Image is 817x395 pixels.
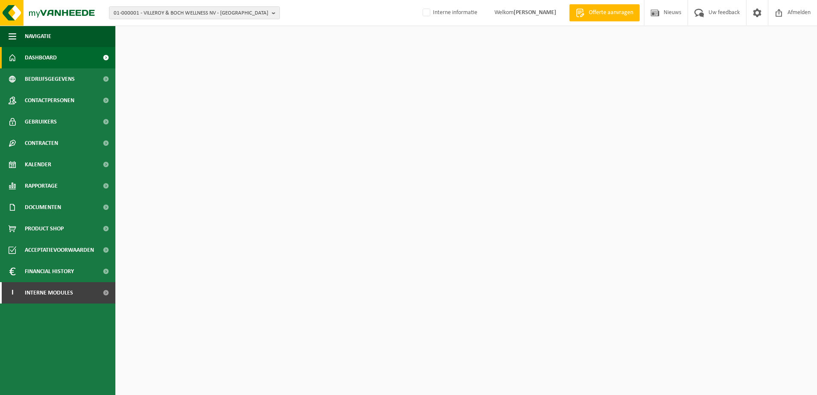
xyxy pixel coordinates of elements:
[421,6,477,19] label: Interne informatie
[25,175,58,197] span: Rapportage
[25,90,74,111] span: Contactpersonen
[587,9,635,17] span: Offerte aanvragen
[9,282,16,304] span: I
[25,154,51,175] span: Kalender
[514,9,556,16] strong: [PERSON_NAME]
[25,197,61,218] span: Documenten
[25,26,51,47] span: Navigatie
[25,68,75,90] span: Bedrijfsgegevens
[569,4,640,21] a: Offerte aanvragen
[25,261,74,282] span: Financial History
[25,239,94,261] span: Acceptatievoorwaarden
[25,133,58,154] span: Contracten
[25,218,64,239] span: Product Shop
[109,6,280,19] button: 01-000001 - VILLEROY & BOCH WELLNESS NV - [GEOGRAPHIC_DATA]
[25,111,57,133] span: Gebruikers
[25,282,73,304] span: Interne modules
[114,7,268,20] span: 01-000001 - VILLEROY & BOCH WELLNESS NV - [GEOGRAPHIC_DATA]
[25,47,57,68] span: Dashboard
